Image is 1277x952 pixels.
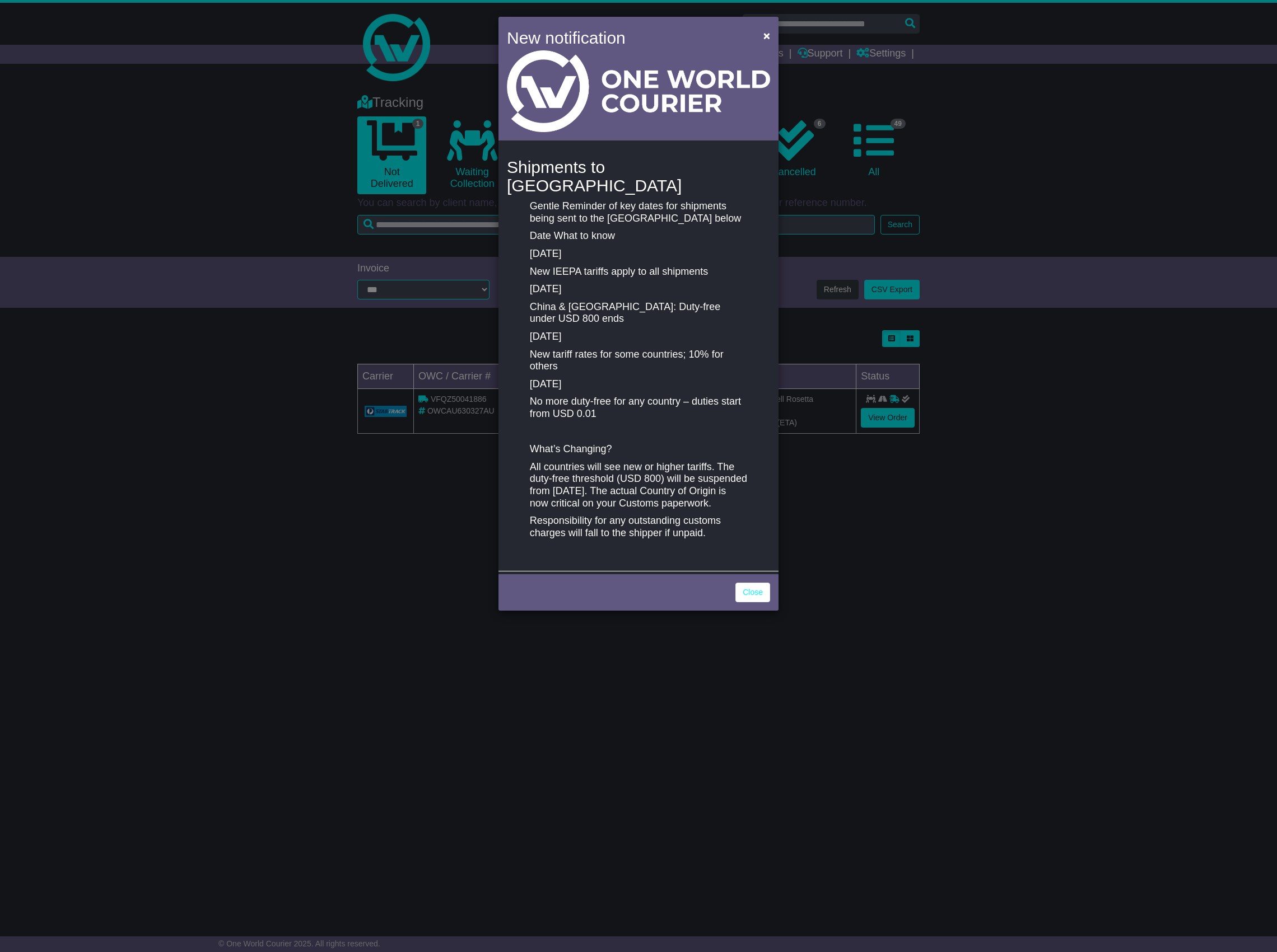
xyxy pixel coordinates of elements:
button: Close [758,24,776,47]
p: [DATE] [530,248,747,260]
p: New IEEPA tariffs apply to all shipments [530,266,747,278]
h4: New notification [507,25,747,50]
a: Close [735,583,770,602]
p: All countries will see new or higher tariffs. The duty-free threshold (USD 800) will be suspended... [530,461,747,509]
h4: Shipments to [GEOGRAPHIC_DATA] [507,158,770,195]
p: New tariff rates for some countries; 10% for others [530,349,747,373]
p: China & [GEOGRAPHIC_DATA]: Duty-free under USD 800 ends [530,301,747,325]
p: [DATE] [530,378,747,391]
span: × [763,29,770,42]
p: What’s Changing? [530,443,747,456]
p: Date What to know [530,230,747,242]
p: [DATE] [530,283,747,296]
p: [DATE] [530,331,747,343]
p: Gentle Reminder of key dates for shipments being sent to the [GEOGRAPHIC_DATA] below [530,200,747,224]
p: No more duty-free for any country – duties start from USD 0.01 [530,396,747,420]
p: Responsibility for any outstanding customs charges will fall to the shipper if unpaid. [530,515,747,539]
img: Light [507,50,770,132]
